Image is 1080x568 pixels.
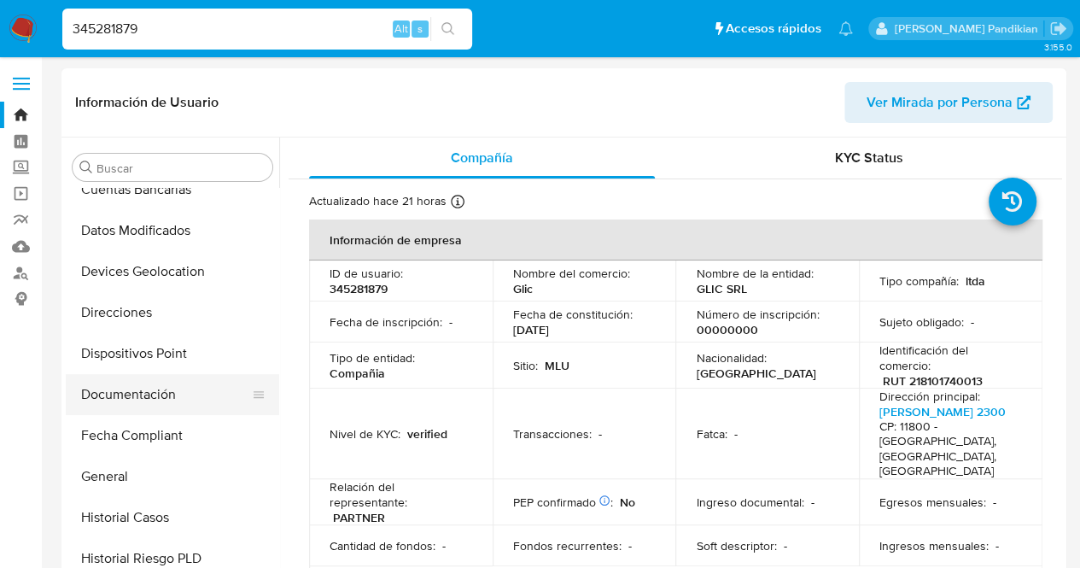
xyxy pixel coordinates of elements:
[330,538,435,553] p: Cantidad de fondos :
[879,314,964,330] p: Sujeto obligado :
[966,273,985,289] p: ltda
[62,18,472,40] input: Buscar usuario o caso...
[879,273,959,289] p: Tipo compañía :
[309,220,1042,261] th: Información de empresa
[867,82,1013,123] span: Ver Mirada por Persona
[598,426,602,442] p: -
[696,322,757,337] p: 00000000
[79,161,93,174] button: Buscar
[66,169,279,210] button: Cuentas Bancarias
[430,17,465,41] button: search-icon
[879,538,989,553] p: Ingresos mensuales :
[838,21,853,36] a: Notificaciones
[407,426,447,442] p: verified
[513,426,592,442] p: Transacciones :
[66,415,279,456] button: Fecha Compliant
[451,148,513,167] span: Compañía
[696,538,776,553] p: Soft descriptor :
[696,495,803,510] p: Ingreso documental :
[330,366,385,381] p: Compañia
[894,20,1043,37] p: agostina.bazzano@mercadolibre.com
[879,419,1015,479] h4: CP: 11800 - [GEOGRAPHIC_DATA], [GEOGRAPHIC_DATA], [GEOGRAPHIC_DATA]
[66,333,279,374] button: Dispositivos Point
[995,538,999,553] p: -
[330,350,415,366] p: Tipo de entidad :
[330,426,400,442] p: Nivel de KYC :
[513,322,549,337] p: [DATE]
[442,538,446,553] p: -
[696,366,815,381] p: [GEOGRAPHIC_DATA]
[844,82,1053,123] button: Ver Mirada por Persona
[66,497,279,538] button: Historial Casos
[696,266,813,281] p: Nombre de la entidad :
[449,314,452,330] p: -
[417,20,423,37] span: s
[75,94,219,111] h1: Información de Usuario
[545,358,569,373] p: MLU
[513,307,633,322] p: Fecha de constitución :
[971,314,974,330] p: -
[835,148,903,167] span: KYC Status
[66,374,266,415] button: Documentación
[620,495,635,510] p: No
[879,495,986,510] p: Egresos mensuales :
[66,251,279,292] button: Devices Geolocation
[513,495,613,510] p: PEP confirmado :
[309,193,447,209] p: Actualizado hace 21 horas
[513,281,533,296] p: Glic
[330,314,442,330] p: Fecha de inscripción :
[513,538,622,553] p: Fondos recurrentes :
[696,426,727,442] p: Fatca :
[330,281,388,296] p: 345281879
[883,373,983,389] p: RUT 218101740013
[879,343,1022,373] p: Identificación del comercio :
[696,350,766,366] p: Nacionalidad :
[696,307,819,322] p: Número de inscripción :
[66,210,279,251] button: Datos Modificados
[696,281,746,296] p: GLIC SRL
[330,479,472,510] p: Relación del representante :
[810,495,814,510] p: -
[66,456,279,497] button: General
[333,510,385,525] p: PARTNER
[330,266,403,281] p: ID de usuario :
[726,20,821,38] span: Accesos rápidos
[993,495,996,510] p: -
[513,358,538,373] p: Sitio :
[879,389,980,404] p: Dirección principal :
[513,266,630,281] p: Nombre del comercio :
[879,403,1006,420] a: [PERSON_NAME] 2300
[66,292,279,333] button: Direcciones
[733,426,737,442] p: -
[783,538,786,553] p: -
[394,20,408,37] span: Alt
[628,538,632,553] p: -
[1049,20,1067,38] a: Salir
[96,161,266,176] input: Buscar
